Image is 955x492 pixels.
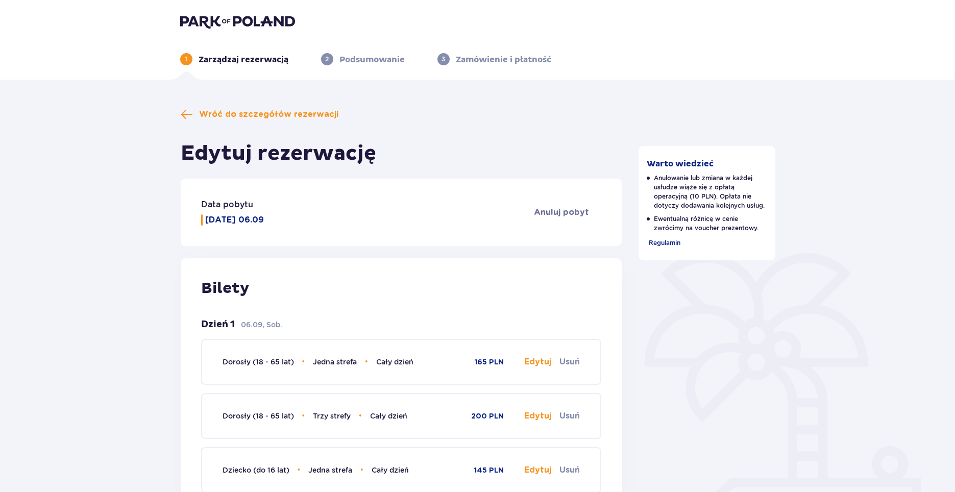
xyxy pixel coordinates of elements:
span: • [302,357,305,367]
p: 145 PLN [474,465,504,476]
span: • [298,465,301,475]
button: Usuń [559,464,580,476]
p: Anulowanie lub zmiana w każdej usłudze wiąże się z opłatą operacyjną (10 PLN). Opłata nie dotyczy... [647,174,767,210]
p: Zarządzaj rezerwacją [199,54,288,65]
p: 2 [325,55,329,64]
p: Data pobytu [201,199,253,210]
p: 3 [442,55,445,64]
img: Park of Poland logo [180,14,295,29]
a: Wróć do szczegółów rezerwacji [181,108,338,120]
p: Dzień 1 [201,318,235,331]
button: Usuń [559,356,580,367]
button: Usuń [559,410,580,422]
span: Cały dzień [372,466,409,474]
p: 1 [185,55,187,64]
span: Dorosły (18 - 65 lat) [223,412,294,420]
span: • [360,465,363,475]
span: Jedna strefa [308,466,352,474]
h1: Edytuj rezerwację [181,141,376,166]
span: Jedna strefa [313,358,357,366]
button: Edytuj [524,356,551,367]
a: Anuluj pobyt [534,207,601,218]
p: Zamówienie i płatność [456,54,551,65]
span: Dorosły (18 - 65 lat) [223,358,294,366]
a: Regulamin [647,237,680,248]
p: Bilety [201,279,602,298]
span: • [302,411,305,421]
p: 06.09, Sob. [241,319,282,330]
p: Podsumowanie [339,54,405,65]
span: Trzy strefy [313,412,351,420]
span: Wróć do szczegółów rezerwacji [199,109,338,120]
p: 165 PLN [475,357,504,367]
p: [DATE] 06.09 [205,214,264,226]
button: Edytuj [524,410,551,422]
span: • [359,411,362,421]
span: • [365,357,368,367]
span: Regulamin [649,239,680,247]
span: Cały dzień [370,412,407,420]
span: Dziecko (do 16 lat) [223,466,289,474]
p: Warto wiedzieć [647,158,714,169]
span: Anuluj pobyt [534,207,589,218]
p: 200 PLN [471,411,504,422]
span: Cały dzień [376,358,413,366]
p: Ewentualną różnicę w cenie zwrócimy na voucher prezentowy. [647,214,767,233]
button: Edytuj [524,464,551,476]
